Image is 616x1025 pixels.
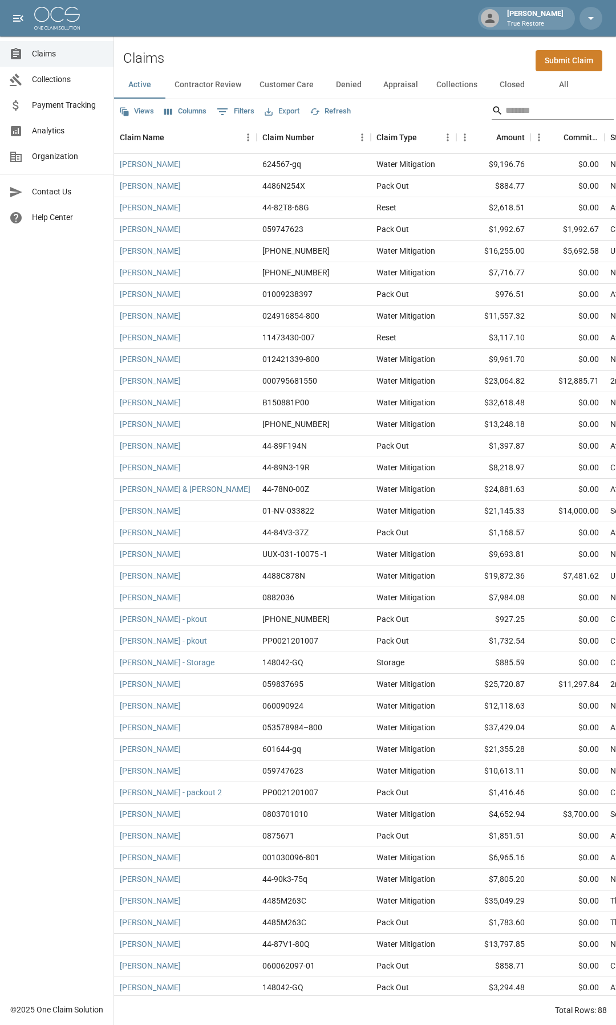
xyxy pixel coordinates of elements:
[307,103,354,120] button: Refresh
[262,982,303,993] div: 148042-GQ
[262,103,302,120] button: Export
[32,151,104,162] span: Organization
[120,245,181,257] a: [PERSON_NAME]
[376,960,409,971] div: Pack Out
[120,462,181,473] a: [PERSON_NAME]
[456,392,530,414] div: $32,618.48
[262,570,305,581] div: 4488C878N
[456,479,530,501] div: $24,881.63
[10,1004,103,1015] div: © 2025 One Claim Solution
[262,917,306,928] div: 4485M263C
[376,310,435,322] div: Water Mitigation
[120,613,207,625] a: [PERSON_NAME] - pkout
[120,483,250,495] a: [PERSON_NAME] & [PERSON_NAME]
[376,722,435,733] div: Water Mitigation
[456,349,530,371] div: $9,961.70
[530,847,605,869] div: $0.00
[262,462,310,473] div: 44-89N3-19R
[114,121,257,153] div: Claim Name
[456,327,530,349] div: $3,117.10
[530,869,605,890] div: $0.00
[530,522,605,544] div: $0.00
[120,418,181,430] a: [PERSON_NAME]
[439,129,456,146] button: Menu
[262,527,309,538] div: 44-84V3-37Z
[376,267,435,278] div: Water Mitigation
[456,501,530,522] div: $21,145.33
[376,917,409,928] div: Pack Out
[376,332,396,343] div: Reset
[262,808,308,820] div: 0803701010
[120,397,181,408] a: [PERSON_NAME]
[530,695,605,717] div: $0.00
[530,717,605,739] div: $0.00
[456,262,530,284] div: $7,716.77
[456,306,530,327] div: $11,557.32
[480,129,496,145] button: Sort
[492,101,614,122] div: Search
[120,267,181,278] a: [PERSON_NAME]
[262,483,309,495] div: 44-78N0-00Z
[262,657,303,668] div: 148042-GQ
[323,71,374,99] button: Denied
[530,544,605,566] div: $0.00
[376,548,435,560] div: Water Mitigation
[354,129,371,146] button: Menu
[120,700,181,711] a: [PERSON_NAME]
[536,50,602,71] a: Submit Claim
[120,917,181,928] a: [PERSON_NAME]
[120,505,181,516] a: [PERSON_NAME]
[456,869,530,890] div: $7,805.20
[120,440,181,452] a: [PERSON_NAME]
[530,349,605,371] div: $0.00
[32,125,104,137] span: Analytics
[120,982,181,993] a: [PERSON_NAME]
[120,570,181,581] a: [PERSON_NAME]
[120,743,181,755] a: [PERSON_NAME]
[240,129,257,146] button: Menu
[564,121,599,153] div: Committed Amount
[262,592,294,603] div: 0882036
[120,787,222,798] a: [PERSON_NAME] - packout 2
[530,284,605,306] div: $0.00
[456,121,530,153] div: Amount
[376,613,409,625] div: Pack Out
[116,103,157,120] button: Views
[376,570,435,581] div: Water Mitigation
[376,462,435,473] div: Water Mitigation
[120,121,164,153] div: Claim Name
[262,765,303,776] div: 059747623
[262,353,319,365] div: 012421339-800
[530,479,605,501] div: $0.00
[530,392,605,414] div: $0.00
[262,267,330,278] div: 300-0251904-2024
[376,180,409,192] div: Pack Out
[120,332,181,343] a: [PERSON_NAME]
[120,765,181,776] a: [PERSON_NAME]
[456,544,530,566] div: $9,693.81
[530,977,605,999] div: $0.00
[262,505,314,516] div: 01-NV-033822
[456,739,530,760] div: $21,355.28
[262,852,319,863] div: 001030096-801
[376,830,409,841] div: Pack Out
[34,7,80,30] img: ocs-logo-white-transparent.png
[456,804,530,825] div: $4,652.94
[376,678,435,690] div: Water Mitigation
[456,371,530,392] div: $23,064.82
[262,895,306,906] div: 4485M263C
[530,609,605,631] div: $0.00
[502,8,568,29] div: [PERSON_NAME]
[262,548,327,560] div: UUX-031-10075 -1
[120,527,181,538] a: [PERSON_NAME]
[262,613,330,625] div: 01-009-250555
[262,121,314,153] div: Claim Number
[530,955,605,977] div: $0.00
[376,158,435,170] div: Water Mitigation
[456,977,530,999] div: $3,294.48
[530,262,605,284] div: $0.00
[376,982,409,993] div: Pack Out
[165,71,250,99] button: Contractor Review
[530,371,605,392] div: $12,885.71
[530,912,605,934] div: $0.00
